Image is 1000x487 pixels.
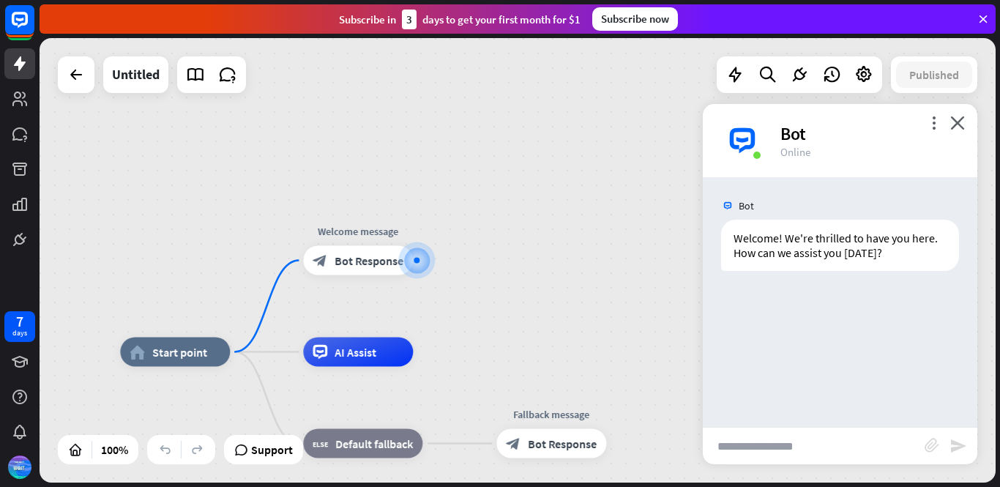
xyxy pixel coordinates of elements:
[739,199,754,212] span: Bot
[780,122,960,145] div: Bot
[485,407,617,422] div: Fallback message
[97,438,133,461] div: 100%
[339,10,581,29] div: Subscribe in days to get your first month for $1
[251,438,293,461] span: Support
[292,224,424,239] div: Welcome message
[528,436,597,451] span: Bot Response
[721,220,959,271] div: Welcome! We're thrilled to have you here. How can we assist you [DATE]?
[592,7,678,31] div: Subscribe now
[313,436,328,451] i: block_fallback
[925,438,939,453] i: block_attachment
[313,253,327,268] i: block_bot_response
[152,345,207,360] span: Start point
[896,62,972,88] button: Published
[335,345,376,360] span: AI Assist
[16,315,23,328] div: 7
[949,437,967,455] i: send
[12,328,27,338] div: days
[335,436,413,451] span: Default fallback
[130,345,145,360] i: home_2
[950,116,965,130] i: close
[112,56,160,93] div: Untitled
[4,311,35,342] a: 7 days
[780,145,960,159] div: Online
[335,253,403,268] span: Bot Response
[506,436,520,451] i: block_bot_response
[402,10,417,29] div: 3
[927,116,941,130] i: more_vert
